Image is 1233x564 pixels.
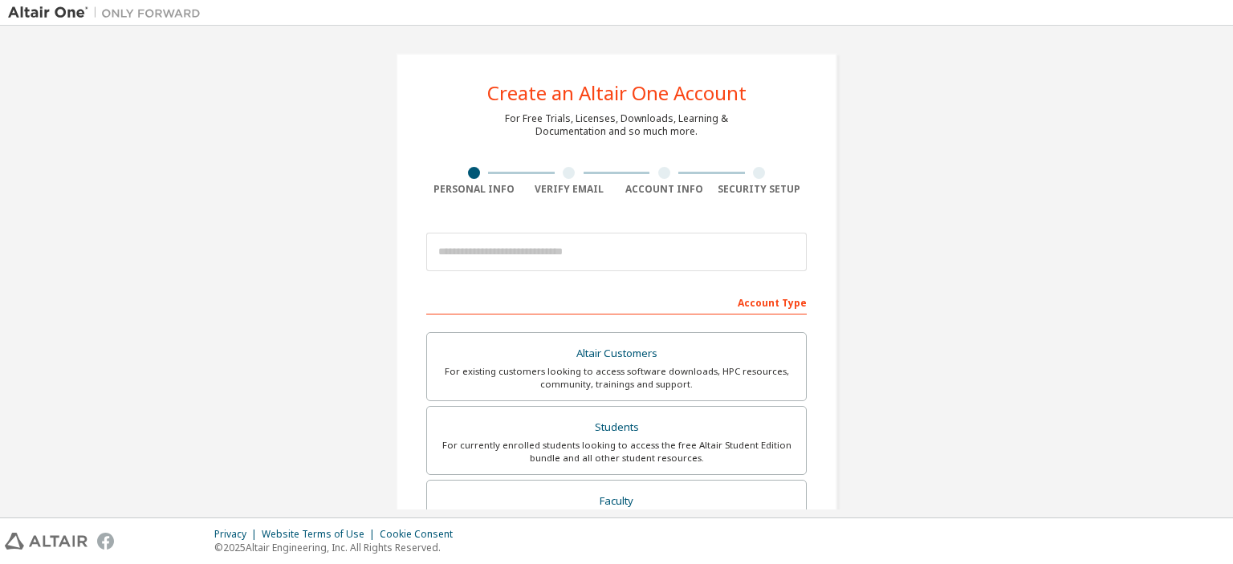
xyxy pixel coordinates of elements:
[426,289,807,314] div: Account Type
[437,416,796,439] div: Students
[437,365,796,391] div: For existing customers looking to access software downloads, HPC resources, community, trainings ...
[616,183,712,196] div: Account Info
[97,533,114,550] img: facebook.svg
[214,528,262,541] div: Privacy
[712,183,808,196] div: Security Setup
[262,528,380,541] div: Website Terms of Use
[505,112,728,138] div: For Free Trials, Licenses, Downloads, Learning & Documentation and so much more.
[426,183,522,196] div: Personal Info
[437,343,796,365] div: Altair Customers
[380,528,462,541] div: Cookie Consent
[487,83,747,103] div: Create an Altair One Account
[522,183,617,196] div: Verify Email
[437,439,796,465] div: For currently enrolled students looking to access the free Altair Student Edition bundle and all ...
[5,533,87,550] img: altair_logo.svg
[437,490,796,513] div: Faculty
[214,541,462,554] p: © 2025 Altair Engineering, Inc. All Rights Reserved.
[8,5,209,21] img: Altair One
